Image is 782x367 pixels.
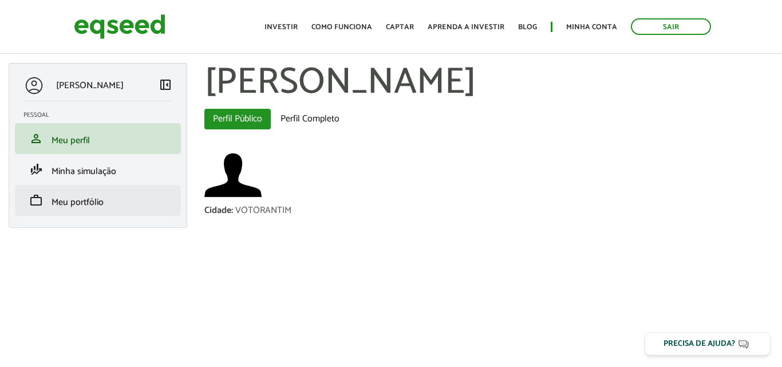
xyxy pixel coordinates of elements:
[15,123,181,154] li: Meu perfil
[518,23,537,31] a: Blog
[74,11,165,42] img: EqSeed
[566,23,617,31] a: Minha conta
[204,109,271,129] a: Perfil Público
[204,147,262,204] a: Ver perfil do usuário.
[23,132,172,145] a: personMeu perfil
[52,164,116,179] span: Minha simulação
[56,80,124,91] p: [PERSON_NAME]
[52,195,104,210] span: Meu portfólio
[386,23,414,31] a: Captar
[204,206,235,215] div: Cidade
[159,78,172,94] a: Colapsar menu
[272,109,348,129] a: Perfil Completo
[204,147,262,204] img: Foto de JOEL GONÇALVES MARTINS
[204,63,774,103] h1: [PERSON_NAME]
[15,185,181,216] li: Meu portfólio
[631,18,711,35] a: Sair
[23,194,172,207] a: workMeu portfólio
[159,78,172,92] span: left_panel_close
[15,154,181,185] li: Minha simulação
[231,203,233,218] span: :
[264,23,298,31] a: Investir
[52,133,90,148] span: Meu perfil
[311,23,372,31] a: Como funciona
[428,23,504,31] a: Aprenda a investir
[235,206,291,215] div: VOTORANTIM
[29,163,43,176] span: finance_mode
[23,163,172,176] a: finance_modeMinha simulação
[29,194,43,207] span: work
[23,112,181,119] h2: Pessoal
[29,132,43,145] span: person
